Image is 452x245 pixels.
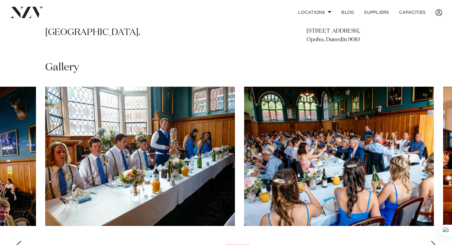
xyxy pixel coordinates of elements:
[45,87,235,226] swiper-slide: 15 / 28
[394,6,431,19] a: Capacities
[45,61,79,74] h2: Gallery
[336,6,359,19] a: BLOG
[244,87,434,226] swiper-slide: 16 / 28
[10,7,43,18] img: nzv-logo.png
[307,10,407,44] p: [PERSON_NAME] & [PERSON_NAME] Colleges [STREET_ADDRESS], Opoho, Dunedin 9010
[359,6,394,19] a: SUPPLIERS
[293,6,336,19] a: Locations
